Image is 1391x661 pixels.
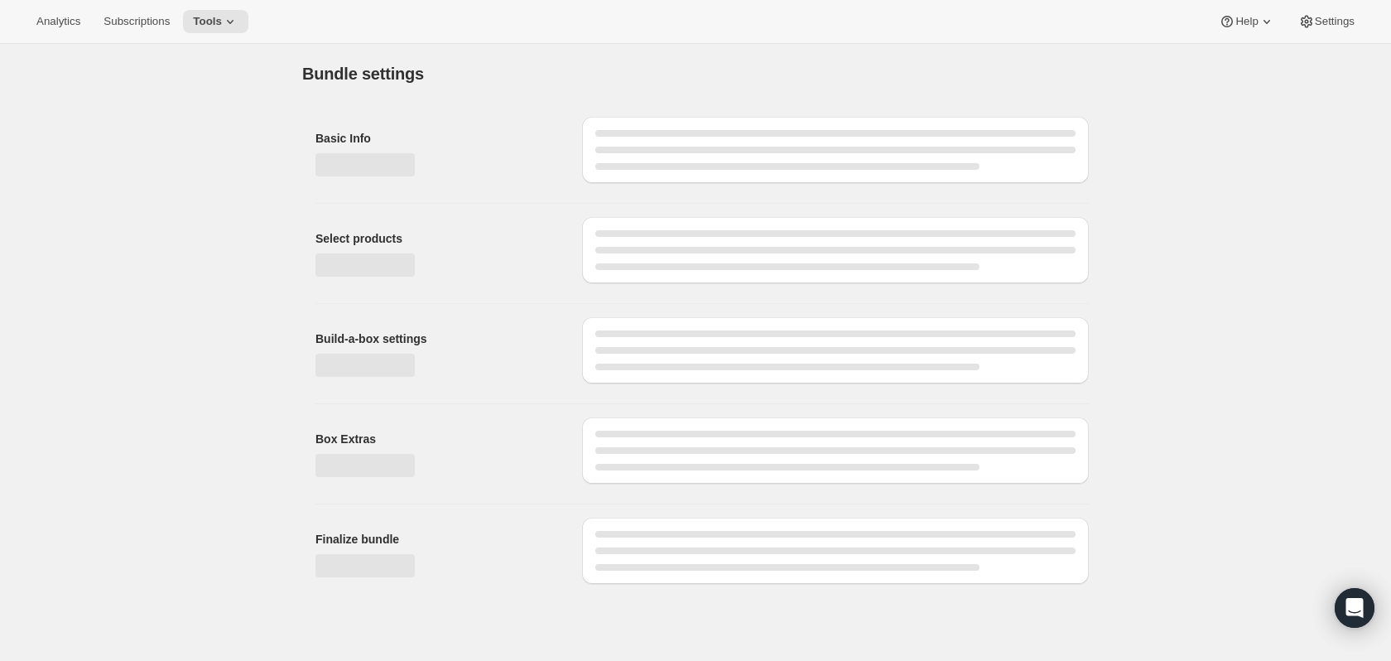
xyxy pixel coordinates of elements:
h2: Basic Info [315,130,556,147]
button: Tools [183,10,248,33]
h2: Finalize bundle [315,531,556,548]
button: Help [1209,10,1284,33]
span: Subscriptions [103,15,170,28]
span: Settings [1315,15,1355,28]
span: Tools [193,15,222,28]
div: Page loading [282,44,1109,597]
button: Subscriptions [94,10,180,33]
div: Open Intercom Messenger [1335,588,1374,628]
h2: Box Extras [315,431,556,447]
h2: Build-a-box settings [315,330,556,347]
span: Help [1235,15,1258,28]
h1: Bundle settings [302,64,424,84]
h2: Select products [315,230,556,247]
span: Analytics [36,15,80,28]
button: Settings [1288,10,1365,33]
button: Analytics [26,10,90,33]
